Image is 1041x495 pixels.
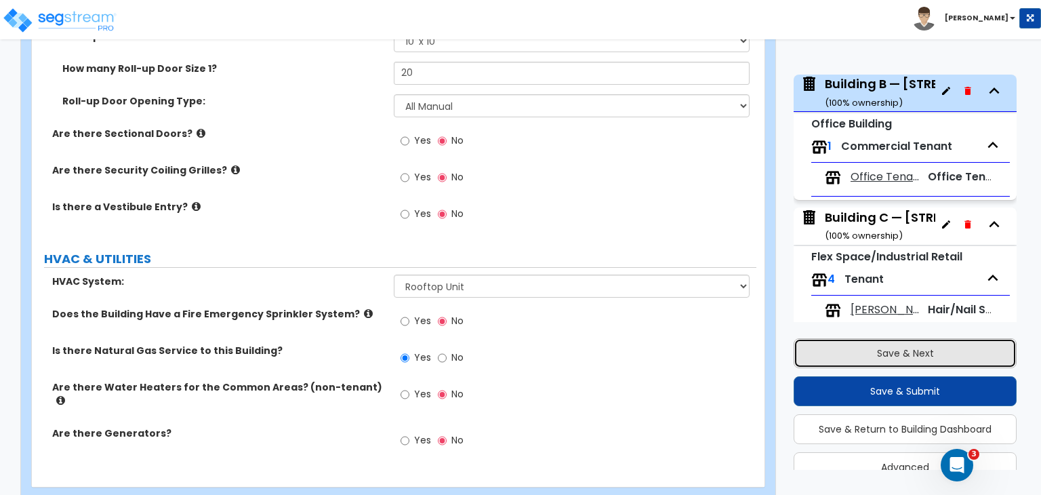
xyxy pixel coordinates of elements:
[438,314,447,329] input: No
[851,302,919,318] span: Barber Tenant
[197,128,205,138] i: click for more info!
[414,207,431,220] span: Yes
[414,170,431,184] span: Yes
[811,116,892,132] small: Office Building
[825,75,1024,110] div: Building B — [STREET_ADDRESS]
[800,75,818,93] img: building.svg
[451,314,464,328] span: No
[401,433,409,448] input: Yes
[414,351,431,364] span: Yes
[438,351,447,365] input: No
[401,170,409,185] input: Yes
[811,139,828,155] img: tenants.png
[62,62,384,75] label: How many Roll-up Door Size 1?
[451,351,464,364] span: No
[451,134,464,147] span: No
[438,387,447,402] input: No
[401,387,409,402] input: Yes
[56,395,65,405] i: click for more info!
[841,138,952,154] span: Commercial Tenant
[438,134,447,148] input: No
[451,170,464,184] span: No
[811,249,962,264] small: Flex Space/Industrial Retail
[800,75,935,110] span: Building B — 6100–6144 Westline Dr
[912,7,936,31] img: avatar.png
[825,302,841,319] img: tenants.png
[928,169,1004,184] span: Office Tenant
[401,134,409,148] input: Yes
[401,351,409,365] input: Yes
[62,94,384,108] label: Roll-up Door Opening Type:
[52,200,384,214] label: Is there a Vestibule Entry?
[438,433,447,448] input: No
[414,134,431,147] span: Yes
[941,449,973,481] iframe: Intercom live chat
[825,96,903,109] small: ( 100 % ownership)
[231,165,240,175] i: click for more info!
[52,275,384,288] label: HVAC System:
[414,314,431,328] span: Yes
[192,201,201,212] i: click for more info!
[945,13,1008,23] b: [PERSON_NAME]
[794,376,1017,406] button: Save & Submit
[844,271,884,287] span: Tenant
[825,209,1026,243] div: Building C — [STREET_ADDRESS]
[451,207,464,220] span: No
[52,344,384,357] label: Is there Natural Gas Service to this Building?
[451,387,464,401] span: No
[794,414,1017,444] button: Save & Return to Building Dashboard
[52,427,384,440] label: Are there Generators?
[828,138,832,154] span: 1
[800,209,935,243] span: Building C — 9501–9545 Town Park Dr
[451,433,464,447] span: No
[414,387,431,401] span: Yes
[438,207,447,222] input: No
[401,314,409,329] input: Yes
[794,338,1017,368] button: Save & Next
[52,307,384,321] label: Does the Building Have a Fire Emergency Sprinkler System?
[968,449,979,460] span: 3
[2,7,117,34] img: logo_pro_r.png
[811,272,828,288] img: tenants.png
[794,452,1017,482] button: Advanced
[401,207,409,222] input: Yes
[828,271,835,287] span: 4
[414,433,431,447] span: Yes
[364,309,373,319] i: click for more info!
[52,380,384,408] label: Are there Water Heaters for the Common Areas? (non-tenant)
[825,170,841,186] img: tenants.png
[800,209,818,226] img: building.svg
[52,163,384,177] label: Are there Security Coiling Grilles?
[851,170,919,185] span: Office Tenants
[825,229,903,242] small: ( 100 % ownership)
[438,170,447,185] input: No
[44,250,756,268] label: HVAC & UTILITIES
[52,127,384,140] label: Are there Sectional Doors?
